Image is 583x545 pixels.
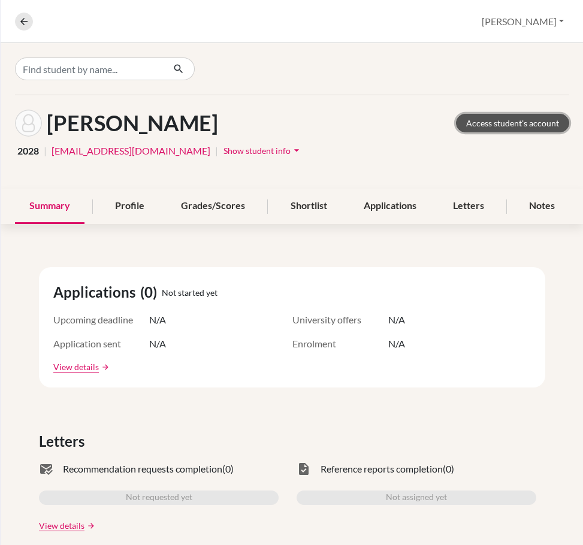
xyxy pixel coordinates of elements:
[99,363,110,371] a: arrow_forward
[15,189,84,224] div: Summary
[223,146,291,156] span: Show student info
[297,462,311,476] span: task
[292,337,388,351] span: Enrolment
[15,57,164,80] input: Find student by name...
[44,144,47,158] span: |
[388,313,405,327] span: N/A
[53,337,149,351] span: Application sent
[292,313,388,327] span: University offers
[149,337,166,351] span: N/A
[439,189,499,224] div: Letters
[291,144,303,156] i: arrow_drop_down
[39,462,53,476] span: mark_email_read
[101,189,159,224] div: Profile
[149,313,166,327] span: N/A
[167,189,259,224] div: Grades/Scores
[476,10,569,33] button: [PERSON_NAME]
[39,519,84,532] a: View details
[321,462,443,476] span: Reference reports completion
[349,189,431,224] div: Applications
[53,281,140,303] span: Applications
[52,144,210,158] a: [EMAIL_ADDRESS][DOMAIN_NAME]
[84,522,95,530] a: arrow_forward
[39,431,89,452] span: Letters
[53,313,149,327] span: Upcoming deadline
[53,361,99,373] a: View details
[388,337,405,351] span: N/A
[456,114,569,132] a: Access student's account
[126,490,192,505] span: Not requested yet
[276,189,342,224] div: Shortlist
[222,462,234,476] span: (0)
[223,141,303,160] button: Show student infoarrow_drop_down
[443,462,454,476] span: (0)
[386,490,447,505] span: Not assigned yet
[63,462,222,476] span: Recommendation requests completion
[215,144,218,158] span: |
[140,281,162,303] span: (0)
[515,189,569,224] div: Notes
[162,286,218,299] span: Not started yet
[15,110,42,137] img: Jolynn Ashley's avatar
[47,110,218,136] h1: [PERSON_NAME]
[17,144,39,158] span: 2028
